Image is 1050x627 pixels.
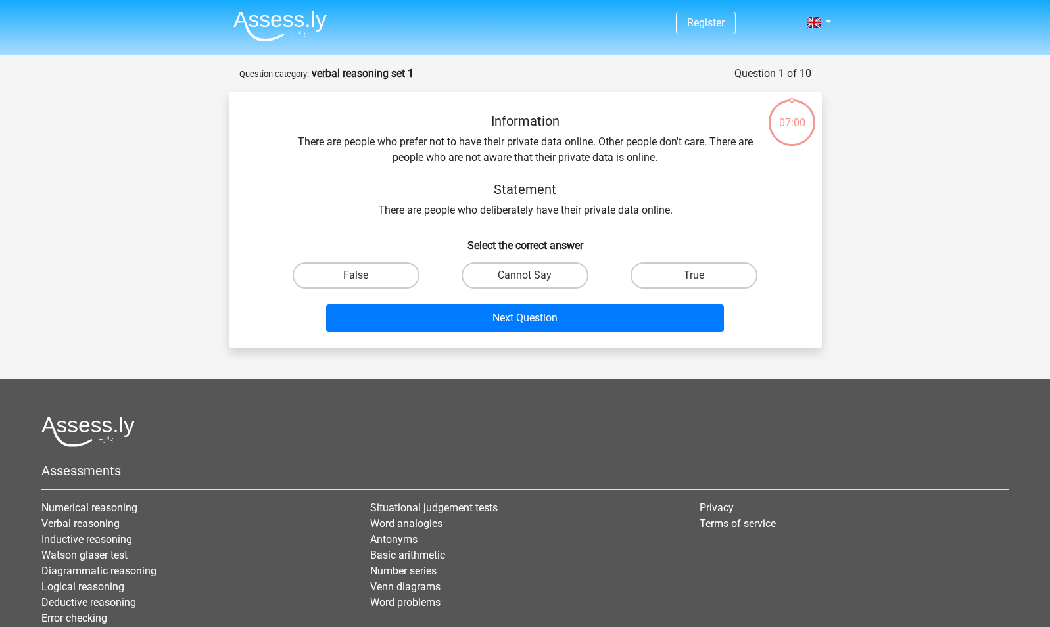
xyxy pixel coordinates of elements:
label: False [293,262,419,289]
a: Register [687,16,725,29]
button: Next Question [326,304,724,332]
a: Basic arithmetic [370,549,445,561]
a: Watson glaser test [41,549,128,561]
a: Deductive reasoning [41,596,136,609]
div: There are people who prefer not to have their private data online. Other people don't care. There... [250,113,801,218]
div: Question 1 of 10 [734,66,811,81]
label: True [631,262,757,289]
a: Error checking [41,612,107,624]
a: Inductive reasoning [41,533,132,546]
h5: Information [292,113,759,129]
a: Verbal reasoning [41,517,120,530]
a: Terms of service [700,517,776,530]
strong: verbal reasoning set 1 [312,67,414,80]
h6: Select the correct answer [250,229,801,252]
a: Logical reasoning [41,580,124,593]
h5: Statement [292,181,759,197]
a: Number series [370,565,437,577]
a: Antonyms [370,533,418,546]
img: Assessly logo [41,416,135,447]
a: Situational judgement tests [370,501,498,514]
a: Diagrammatic reasoning [41,565,156,577]
a: Privacy [700,501,734,514]
a: Word analogies [370,517,442,530]
label: Cannot Say [462,262,588,289]
div: 07:00 [767,98,817,131]
small: Question category: [239,69,309,79]
img: Assessly [233,11,327,41]
a: Numerical reasoning [41,501,137,514]
h5: Assessments [41,463,1009,478]
a: Word problems [370,596,441,609]
a: Venn diagrams [370,580,441,593]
